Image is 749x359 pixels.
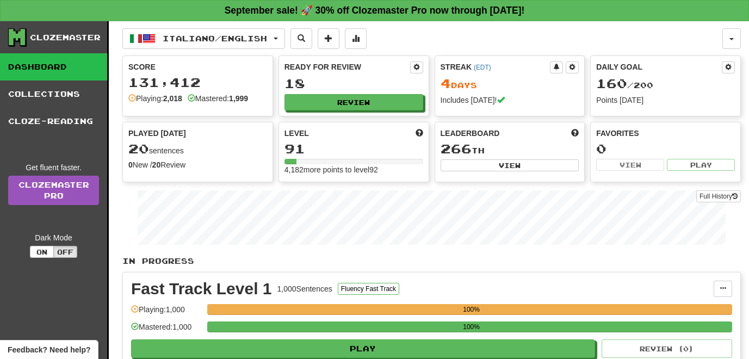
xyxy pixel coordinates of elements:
[128,76,267,89] div: 131,412
[128,159,267,170] div: New / Review
[277,283,332,294] div: 1,000 Sentences
[128,93,182,104] div: Playing:
[163,94,182,103] strong: 2,018
[596,81,653,90] span: / 200
[152,160,161,169] strong: 20
[128,142,267,156] div: sentences
[696,190,741,202] button: Full History
[284,77,423,90] div: 18
[284,94,423,110] button: Review
[441,95,579,106] div: Includes [DATE]!
[441,142,579,156] div: th
[596,61,722,73] div: Daily Goal
[602,339,732,358] button: Review (0)
[8,176,99,205] a: ClozemasterPro
[128,61,267,72] div: Score
[225,5,525,16] strong: September sale! 🚀 30% off Clozemaster Pro now through [DATE]!
[441,159,579,171] button: View
[318,28,339,49] button: Add sentence to collection
[122,28,285,49] button: Italiano/English
[284,164,423,175] div: 4,182 more points to level 92
[131,281,272,297] div: Fast Track Level 1
[122,256,741,267] p: In Progress
[596,128,735,139] div: Favorites
[441,76,451,91] span: 4
[596,142,735,156] div: 0
[131,339,595,358] button: Play
[8,162,99,173] div: Get fluent faster.
[474,64,491,71] a: (EDT)
[290,28,312,49] button: Search sentences
[229,94,248,103] strong: 1,999
[284,61,410,72] div: Ready for Review
[441,141,472,156] span: 266
[8,344,90,355] span: Open feedback widget
[571,128,579,139] span: This week in points, UTC
[441,61,550,72] div: Streak
[128,128,186,139] span: Played [DATE]
[284,128,309,139] span: Level
[128,160,133,169] strong: 0
[667,159,735,171] button: Play
[441,77,579,91] div: Day s
[345,28,367,49] button: More stats
[284,142,423,156] div: 91
[131,321,202,339] div: Mastered: 1,000
[211,321,732,332] div: 100%
[441,128,500,139] span: Leaderboard
[128,141,149,156] span: 20
[163,34,267,43] span: Italiano / English
[8,232,99,243] div: Dark Mode
[30,246,54,258] button: On
[338,283,399,295] button: Fluency Fast Track
[188,93,248,104] div: Mastered:
[211,304,732,315] div: 100%
[596,159,664,171] button: View
[596,76,627,91] span: 160
[596,95,735,106] div: Points [DATE]
[131,304,202,322] div: Playing: 1,000
[416,128,423,139] span: Score more points to level up
[53,246,77,258] button: Off
[30,32,101,43] div: Clozemaster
